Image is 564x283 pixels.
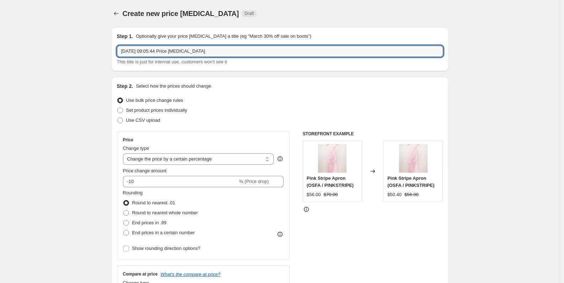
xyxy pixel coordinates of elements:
[123,271,158,277] h3: Compare at price
[303,131,443,137] h6: STOREFRONT EXAMPLE
[123,10,239,17] span: Create new price [MEDICAL_DATA]
[276,155,284,162] div: help
[404,191,419,198] strike: $56.00
[126,117,160,123] span: Use CSV upload
[117,46,443,57] input: 30% off holiday sale
[123,168,167,173] span: Price change amount
[111,9,121,19] button: Price change jobs
[123,190,143,195] span: Rounding
[117,83,133,90] h2: Step 2.
[136,33,311,40] p: Optionally give your price [MEDICAL_DATA] a title (eg "March 30% off sale on boots")
[123,176,238,187] input: -15
[132,200,175,205] span: Round to nearest .01
[161,272,221,277] button: What's the compare at price?
[387,175,434,188] span: Pink Stripe Apron (OSFA / PINKSTRIPE)
[117,59,227,64] span: This title is just for internal use, customers won't see it
[126,108,187,113] span: Set product prices individually
[132,220,167,225] span: End prices in .99
[123,137,133,143] h3: Price
[132,230,195,235] span: End prices in a certain number
[307,175,354,188] span: Pink Stripe Apron (OSFA / PINKSTRIPE)
[136,83,211,90] p: Select how the prices should change
[239,179,269,184] span: % (Price drop)
[399,144,428,173] img: alessandra-accessory-pink-stripe-apron-13958845136950_80x.jpg
[132,210,198,215] span: Round to nearest whole number
[387,191,402,198] div: $50.40
[132,246,200,251] span: Show rounding direction options?
[245,11,254,16] span: Draft
[117,33,133,40] h2: Step 1.
[324,191,338,198] strike: $70.00
[123,146,149,151] span: Change type
[126,98,183,103] span: Use bulk price change rules
[307,191,321,198] div: $56.00
[318,144,347,173] img: alessandra-accessory-pink-stripe-apron-13958845136950_80x.jpg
